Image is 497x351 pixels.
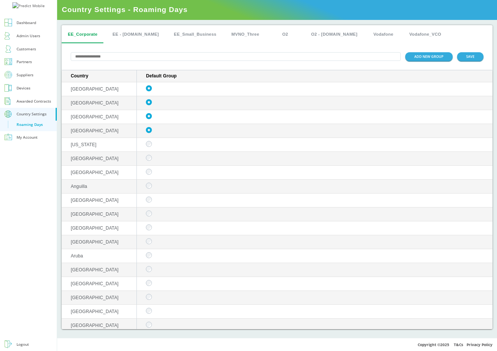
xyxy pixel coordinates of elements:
div: Dashboard [17,19,36,26]
div: Country Settings [17,110,47,118]
th: Default Group [137,70,492,82]
button: O2 - [DOMAIN_NAME] [305,25,363,43]
th: [GEOGRAPHIC_DATA] [62,166,137,180]
th: [GEOGRAPHIC_DATA] [62,263,137,277]
th: [GEOGRAPHIC_DATA] [62,194,137,207]
th: [GEOGRAPHIC_DATA] [62,207,137,221]
img: Predict Mobile [12,2,45,9]
div: Awarded Contracts [17,98,51,105]
div: Copyright © 2025 [57,338,497,351]
a: Privacy Policy [467,342,492,347]
button: EE - [DOMAIN_NAME] [106,25,165,43]
button: EE_Small_Business [168,25,223,43]
div: Logout [17,341,29,348]
button: Vodafone [367,25,400,43]
button: Vodafone_VCO [403,25,447,43]
button: EE_Corporate [62,25,103,43]
th: [GEOGRAPHIC_DATA] [62,221,137,235]
th: Aruba [62,249,137,263]
th: Anguilla [62,180,137,194]
th: [GEOGRAPHIC_DATA] [62,124,137,138]
button: SAVE [457,52,483,61]
div: Devices [17,85,30,92]
th: [GEOGRAPHIC_DATA] [62,277,137,291]
button: ADD NEW GROUP [405,52,453,61]
div: Roaming Days [17,122,43,127]
th: [GEOGRAPHIC_DATA] [62,305,137,319]
div: Suppliers [17,71,33,79]
th: [GEOGRAPHIC_DATA] [62,96,137,110]
th: Country [62,70,137,82]
div: My Account [17,134,38,141]
th: [GEOGRAPHIC_DATA] [62,82,137,96]
a: T&Cs [454,342,463,347]
th: [US_STATE] [62,138,137,152]
button: O2 [268,25,302,43]
th: [GEOGRAPHIC_DATA] [62,291,137,305]
th: [GEOGRAPHIC_DATA] [62,235,137,249]
button: MVNO_Three [226,25,265,43]
th: [GEOGRAPHIC_DATA] [62,152,137,166]
th: [GEOGRAPHIC_DATA] [62,110,137,124]
div: Partners [17,58,32,65]
th: [GEOGRAPHIC_DATA] [62,319,137,333]
div: Admin Users [17,32,40,39]
div: Customers [17,45,36,53]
